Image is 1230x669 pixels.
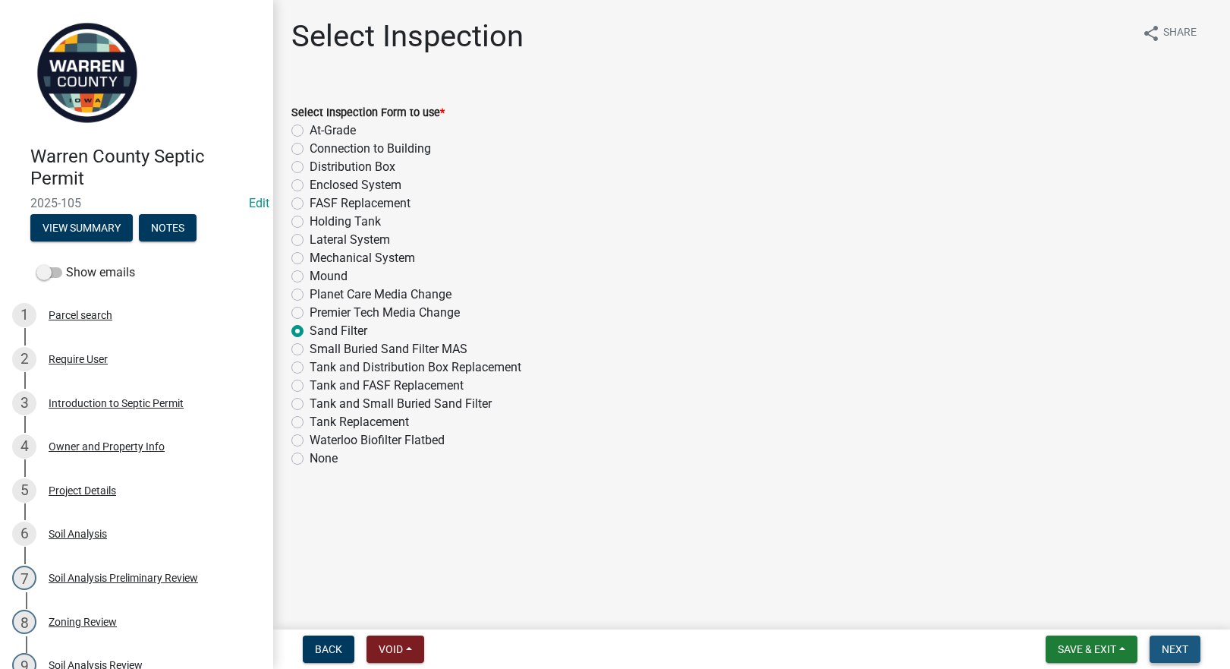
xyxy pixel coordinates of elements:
[249,196,269,210] a: Edit
[310,358,521,377] label: Tank and Distribution Box Replacement
[1162,643,1188,655] span: Next
[310,249,415,267] label: Mechanical System
[291,108,445,118] label: Select Inspection Form to use
[12,434,36,459] div: 4
[310,413,409,431] label: Tank Replacement
[49,441,165,452] div: Owner and Property Info
[310,340,467,358] label: Small Buried Sand Filter MAS
[310,194,411,213] label: FASF Replacement
[310,304,460,322] label: Premier Tech Media Change
[315,643,342,655] span: Back
[310,395,492,413] label: Tank and Small Buried Sand Filter
[30,222,133,235] wm-modal-confirm: Summary
[303,636,354,663] button: Back
[310,322,367,340] label: Sand Filter
[139,222,197,235] wm-modal-confirm: Notes
[1163,24,1197,43] span: Share
[12,347,36,371] div: 2
[310,450,338,468] label: None
[12,566,36,590] div: 7
[310,140,431,158] label: Connection to Building
[12,303,36,327] div: 1
[379,643,403,655] span: Void
[310,231,390,249] label: Lateral System
[1058,643,1116,655] span: Save & Exit
[36,263,135,282] label: Show emails
[310,267,348,286] label: Mound
[310,377,464,395] label: Tank and FASF Replacement
[12,478,36,503] div: 5
[310,286,451,304] label: Planet Care Media Change
[1142,24,1160,43] i: share
[310,121,356,140] label: At-Grade
[12,522,36,546] div: 6
[30,146,261,190] h4: Warren County Septic Permit
[49,310,112,320] div: Parcel search
[1046,636,1137,663] button: Save & Exit
[1130,18,1209,48] button: shareShare
[12,610,36,634] div: 8
[49,573,198,583] div: Soil Analysis Preliminary Review
[310,431,445,450] label: Waterloo Biofilter Flatbed
[49,354,108,364] div: Require User
[49,617,117,627] div: Zoning Review
[30,16,144,130] img: Warren County, Iowa
[310,158,395,176] label: Distribution Box
[366,636,424,663] button: Void
[49,529,107,539] div: Soil Analysis
[139,214,197,241] button: Notes
[12,391,36,415] div: 3
[30,214,133,241] button: View Summary
[310,213,381,231] label: Holding Tank
[1150,636,1200,663] button: Next
[291,18,524,55] h1: Select Inspection
[49,398,184,409] div: Introduction to Septic Permit
[30,196,243,210] span: 2025-105
[49,485,116,496] div: Project Details
[249,196,269,210] wm-modal-confirm: Edit Application Number
[310,176,401,194] label: Enclosed System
